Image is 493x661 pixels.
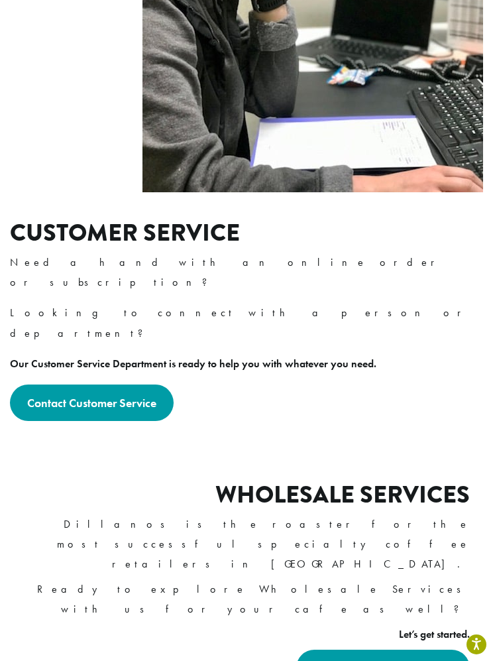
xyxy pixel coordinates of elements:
strong: Our Customer Service Department is ready to help you with whatever you need. [10,357,376,371]
a: Contact Customer Service [10,385,174,421]
h2: Wholesale Services [215,481,470,509]
h2: Customer Service [10,219,483,247]
strong: Contact Customer Service [27,395,156,410]
p: Dillanos is the roaster for the most successful specialty coffee retailers in [GEOGRAPHIC_DATA]. [23,514,470,574]
p: Ready to explore Wholesale Services with us for your cafe as well? [23,579,470,619]
p: Need a hand with an online order or subscription? [10,253,483,292]
p: Looking to connect with a person or department? [10,303,483,343]
strong: Let’s get started. [399,627,470,641]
